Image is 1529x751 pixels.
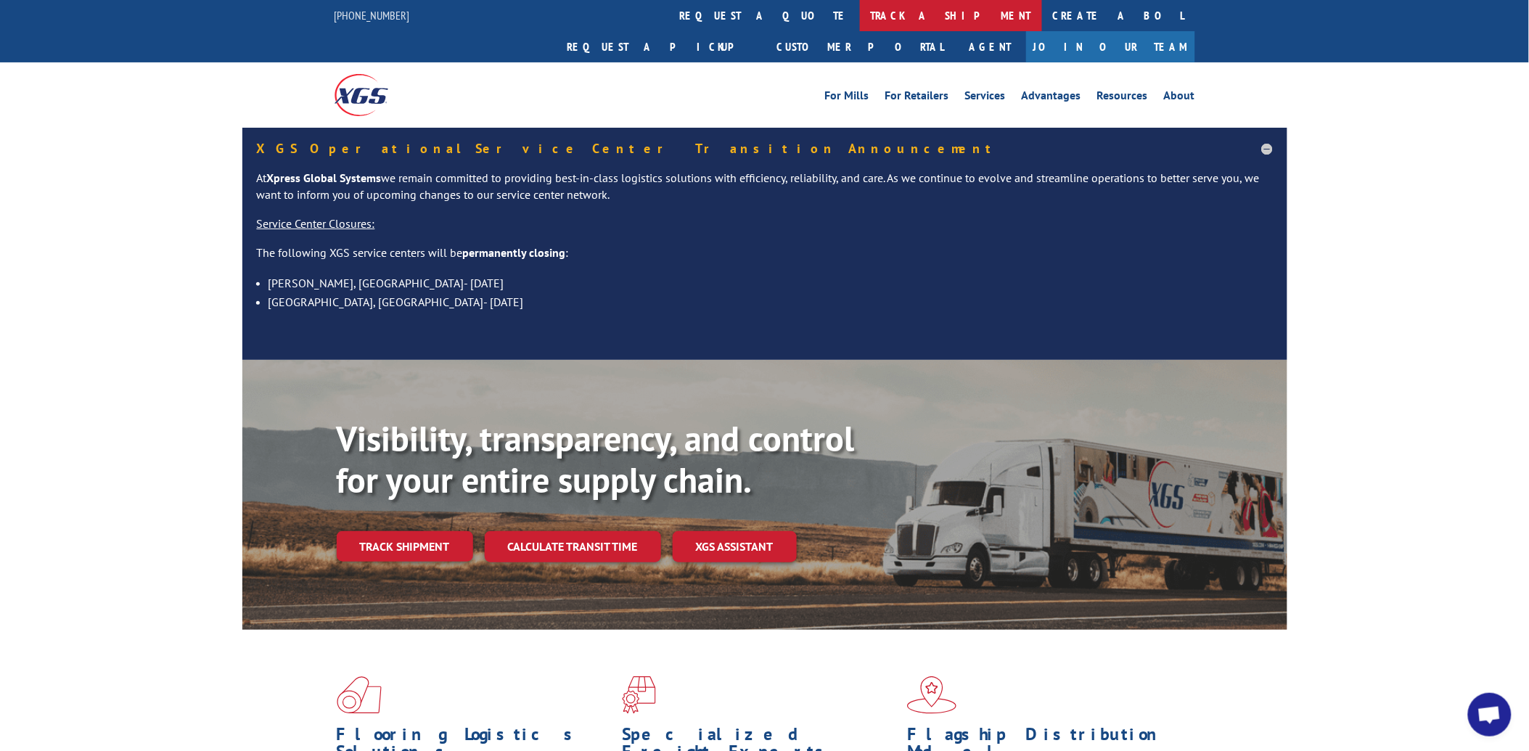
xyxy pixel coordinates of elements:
[673,531,797,562] a: XGS ASSISTANT
[907,676,957,714] img: xgs-icon-flagship-distribution-model-red
[965,90,1006,106] a: Services
[337,531,473,562] a: Track shipment
[269,292,1273,311] li: [GEOGRAPHIC_DATA], [GEOGRAPHIC_DATA]- [DATE]
[622,676,656,714] img: xgs-icon-focused-on-flooring-red
[257,216,375,231] u: Service Center Closures:
[766,31,955,62] a: Customer Portal
[257,245,1273,274] p: The following XGS service centers will be :
[825,90,869,106] a: For Mills
[955,31,1026,62] a: Agent
[463,245,566,260] strong: permanently closing
[257,142,1273,155] h5: XGS Operational Service Center Transition Announcement
[885,90,949,106] a: For Retailers
[1026,31,1195,62] a: Join Our Team
[257,170,1273,216] p: At we remain committed to providing best-in-class logistics solutions with efficiency, reliabilit...
[1164,90,1195,106] a: About
[269,274,1273,292] li: [PERSON_NAME], [GEOGRAPHIC_DATA]- [DATE]
[1097,90,1148,106] a: Resources
[337,676,382,714] img: xgs-icon-total-supply-chain-intelligence-red
[1468,693,1512,736] a: Open chat
[335,8,410,22] a: [PHONE_NUMBER]
[557,31,766,62] a: Request a pickup
[337,416,855,503] b: Visibility, transparency, and control for your entire supply chain.
[485,531,661,562] a: Calculate transit time
[1022,90,1081,106] a: Advantages
[267,171,382,185] strong: Xpress Global Systems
